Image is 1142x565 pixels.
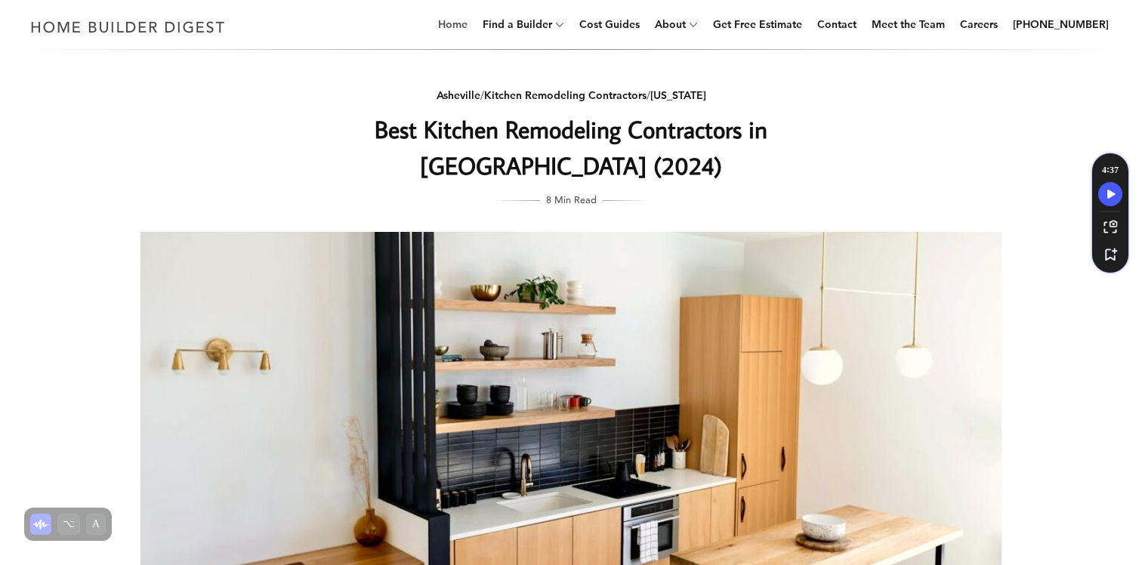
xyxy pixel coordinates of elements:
[270,86,872,105] div: / /
[650,88,706,102] a: [US_STATE]
[437,88,480,102] a: Asheville
[546,191,597,208] span: 8 Min Read
[270,111,872,184] h1: Best Kitchen Remodeling Contractors in [GEOGRAPHIC_DATA] (2024)
[24,12,232,42] img: Home Builder Digest
[852,456,1124,547] iframe: Drift Widget Chat Controller
[484,88,647,102] a: Kitchen Remodeling Contractors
